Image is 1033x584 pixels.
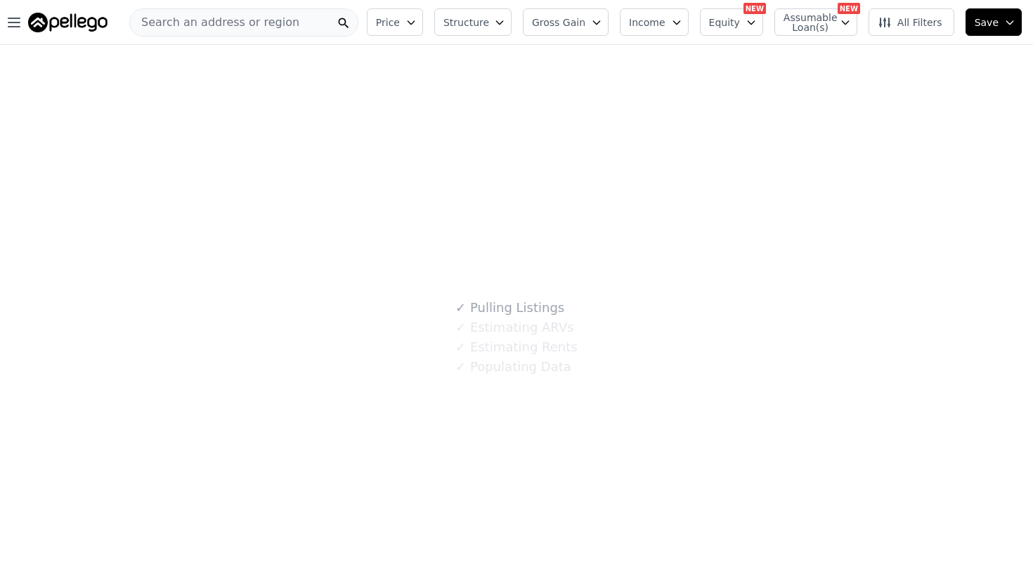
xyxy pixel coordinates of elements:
[455,340,466,354] span: ✓
[455,357,571,377] div: Populating Data
[743,3,766,14] div: NEW
[709,15,740,30] span: Equity
[700,8,763,36] button: Equity
[130,14,299,31] span: Search an address or region
[455,301,466,315] span: ✓
[455,318,573,337] div: Estimating ARVs
[523,8,609,36] button: Gross Gain
[455,360,466,374] span: ✓
[620,8,689,36] button: Income
[455,337,577,357] div: Estimating Rents
[966,8,1022,36] button: Save
[532,15,585,30] span: Gross Gain
[869,8,954,36] button: All Filters
[784,13,829,32] span: Assumable Loan(s)
[455,320,466,335] span: ✓
[376,15,400,30] span: Price
[443,15,488,30] span: Structure
[774,8,857,36] button: Assumable Loan(s)
[455,298,564,318] div: Pulling Listings
[878,15,942,30] span: All Filters
[629,15,665,30] span: Income
[28,13,108,32] img: Pellego
[838,3,860,14] div: NEW
[367,8,423,36] button: Price
[975,15,999,30] span: Save
[434,8,512,36] button: Structure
